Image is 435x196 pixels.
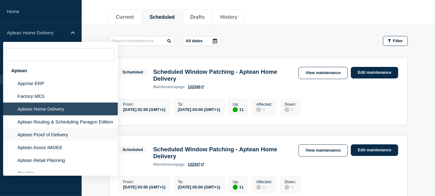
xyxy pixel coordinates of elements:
div: Scheduled [122,147,143,152]
li: Aptean Proof of Delivery [3,128,118,141]
a: 132346 [188,85,204,89]
span: maintenance [153,162,176,167]
div: 0 [284,184,296,190]
div: Aptean [3,64,118,77]
h3: Scheduled Window Patching - Aptean Home Delivery [153,68,292,82]
li: Aptean Home Delivery [3,103,118,115]
li: Apprise ERP [3,77,118,90]
li: Aptean Routing & Scheduling Paragon Edition [3,115,118,128]
a: View maintenance [299,67,348,79]
h3: Scheduled Window Patching - Aptean Home Delivery [153,146,292,160]
div: 0 [256,184,272,190]
div: [DATE] 05:00 (GMT+1) [178,184,220,189]
div: 0 [284,107,296,112]
div: [DATE] 03:00 (GMT+1) [123,184,165,189]
div: 11 [233,107,244,112]
div: disabled [284,107,289,112]
p: All dates [186,38,203,43]
p: From : [123,179,165,184]
input: Search maintenances [109,36,175,46]
div: disabled [256,107,261,112]
p: Aptean Home Delivery [7,30,67,35]
li: Starship [3,167,118,179]
p: page [153,85,185,89]
a: Edit maintenance [351,144,398,156]
div: disabled [256,185,261,190]
div: Scheduled [122,70,143,74]
p: To : [178,179,220,184]
div: [DATE] 04:00 (GMT+1) [178,107,220,112]
p: page [153,162,185,167]
button: Current [116,14,134,20]
a: View maintenance [299,144,348,157]
p: Down : [284,102,296,107]
p: Down : [284,179,296,184]
p: Affected : [256,179,272,184]
li: Aptean Axxos IMOEE [3,141,118,154]
button: Drafts [190,14,205,20]
button: History [220,14,237,20]
p: Up : [233,102,244,107]
button: Scheduled [150,14,175,20]
button: Filter [383,36,408,46]
li: Aptean Retail Planning [3,154,118,167]
p: Affected : [256,102,272,107]
div: [DATE] 02:00 (GMT+1) [123,107,165,112]
span: Filter [393,38,403,43]
span: maintenance [153,85,176,89]
p: From : [123,102,165,107]
div: up [233,107,238,112]
p: To : [178,102,220,107]
p: Up : [233,179,244,184]
div: 0 [256,107,272,112]
div: up [233,185,238,190]
div: 11 [233,184,244,190]
li: Factory MES [3,90,118,103]
button: All dates [182,36,221,46]
div: disabled [284,185,289,190]
a: 132347 [188,162,204,167]
a: Edit maintenance [351,67,398,78]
